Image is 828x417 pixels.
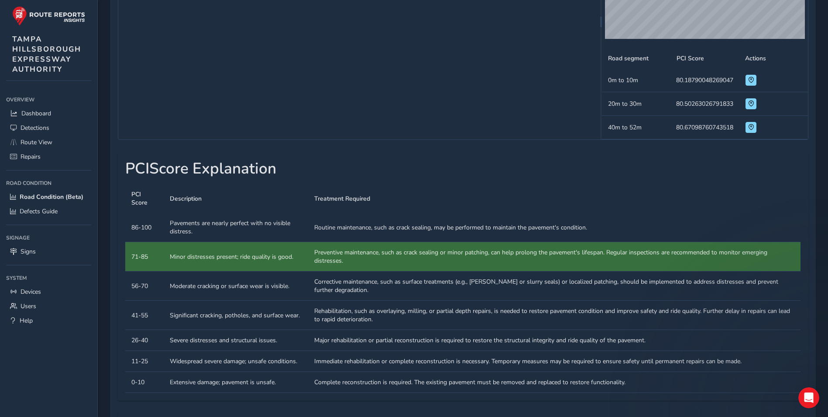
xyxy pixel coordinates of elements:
[6,177,91,190] div: Road Condition
[125,372,164,393] td: 0-10
[164,301,308,330] td: Significant cracking, potholes, and surface wear.
[21,247,36,256] span: Signs
[308,301,801,330] td: Rehabilitation, such as overlaying, milling, or partial depth repairs, is needed to restore pavem...
[21,138,52,146] span: Route View
[6,204,91,219] a: Defects Guide
[20,207,58,215] span: Defects Guide
[21,109,51,118] span: Dashboard
[308,213,801,242] td: Routine maintenance, such as crack sealing, may be performed to maintain the pavement's condition.
[308,271,801,301] td: Corrective maintenance, such as surface treatments (e.g., [PERSON_NAME] or slurry seals) or local...
[6,231,91,244] div: Signage
[164,351,308,372] td: Widespread severe damage; unsafe conditions.
[308,242,801,271] td: Preventive maintenance, such as crack sealing or minor patching, can help prolong the pavement's ...
[745,54,766,63] span: Actions
[125,301,164,330] td: 41-55
[164,242,308,271] td: Minor distresses present; ride quality is good.
[125,330,164,351] td: 26-40
[670,116,739,139] td: 80.67098760743518
[602,116,670,139] td: 40m to 52m
[164,330,308,351] td: Severe distresses and structural issues.
[6,244,91,259] a: Signs
[308,372,801,393] td: Complete reconstruction is required. The existing pavement must be removed and replaced to restor...
[6,313,91,328] a: Help
[6,149,91,164] a: Repairs
[6,135,91,149] a: Route View
[798,387,819,408] iframe: Intercom live chat
[21,153,41,161] span: Repairs
[164,372,308,393] td: Extensive damage; pavement is unsafe.
[20,316,33,325] span: Help
[6,285,91,299] a: Devices
[670,69,739,92] td: 80.18790048269047
[20,193,83,201] span: Road Condition (Beta)
[131,190,158,207] span: PCI Score
[170,195,202,203] span: Description
[6,299,91,313] a: Users
[125,213,164,242] td: 86-100
[6,106,91,121] a: Dashboard
[164,213,308,242] td: Pavements are nearly perfect with no visible distress.
[164,271,308,301] td: Moderate cracking or surface wear is visible.
[125,271,164,301] td: 56-70
[125,242,164,271] td: 71-85
[6,190,91,204] a: Road Condition (Beta)
[21,302,36,310] span: Users
[308,330,801,351] td: Major rehabilitation or partial reconstruction is required to restore the structural integrity an...
[670,92,739,116] td: 80.50263026791833
[125,160,801,178] h1: PCI Score Explanation
[608,54,649,63] span: Road segment
[308,351,801,372] td: Immediate rehabilitation or complete reconstruction is necessary. Temporary measures may be requi...
[602,92,670,116] td: 20m to 30m
[12,34,81,74] span: TAMPA HILLSBOROUGH EXPRESSWAY AUTHORITY
[602,69,670,92] td: 0m to 10m
[314,195,370,203] span: Treatment Required
[6,93,91,106] div: Overview
[21,124,49,132] span: Detections
[677,54,704,63] span: PCI Score
[125,351,164,372] td: 11-25
[6,271,91,285] div: System
[12,6,85,26] img: rr logo
[6,121,91,135] a: Detections
[21,288,41,296] span: Devices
